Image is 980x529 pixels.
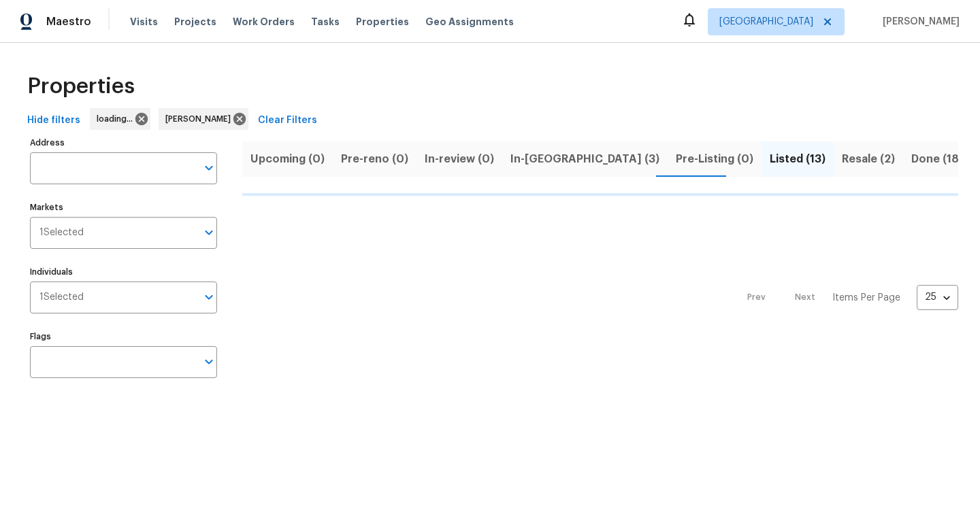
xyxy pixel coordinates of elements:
span: Properties [27,80,135,93]
label: Address [30,139,217,147]
label: Individuals [30,268,217,276]
button: Open [199,158,218,177]
span: Maestro [46,15,91,29]
p: Items Per Page [832,291,900,305]
div: loading... [90,108,150,130]
span: Pre-reno (0) [341,150,408,169]
span: loading... [97,112,138,126]
span: Work Orders [233,15,295,29]
label: Markets [30,203,217,211]
nav: Pagination Navigation [734,204,958,392]
span: [GEOGRAPHIC_DATA] [719,15,813,29]
span: [PERSON_NAME] [165,112,236,126]
span: Listed (13) [770,150,826,169]
span: [PERSON_NAME] [877,15,960,29]
label: Flags [30,332,217,341]
span: Properties [356,15,409,29]
span: Visits [130,15,158,29]
button: Open [199,288,218,307]
button: Open [199,352,218,371]
button: Hide filters [22,108,86,133]
span: Tasks [311,17,340,27]
span: In-review (0) [425,150,494,169]
div: [PERSON_NAME] [159,108,248,130]
span: Resale (2) [842,150,895,169]
button: Open [199,223,218,242]
span: Projects [174,15,216,29]
span: Done (189) [911,150,970,169]
div: 25 [917,279,958,315]
span: In-[GEOGRAPHIC_DATA] (3) [510,150,659,169]
button: Clear Filters [252,108,323,133]
span: 1 Selected [39,292,84,303]
span: Hide filters [27,112,80,129]
span: Clear Filters [258,112,317,129]
span: 1 Selected [39,227,84,239]
span: Upcoming (0) [250,150,325,169]
span: Geo Assignments [425,15,514,29]
span: Pre-Listing (0) [676,150,753,169]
